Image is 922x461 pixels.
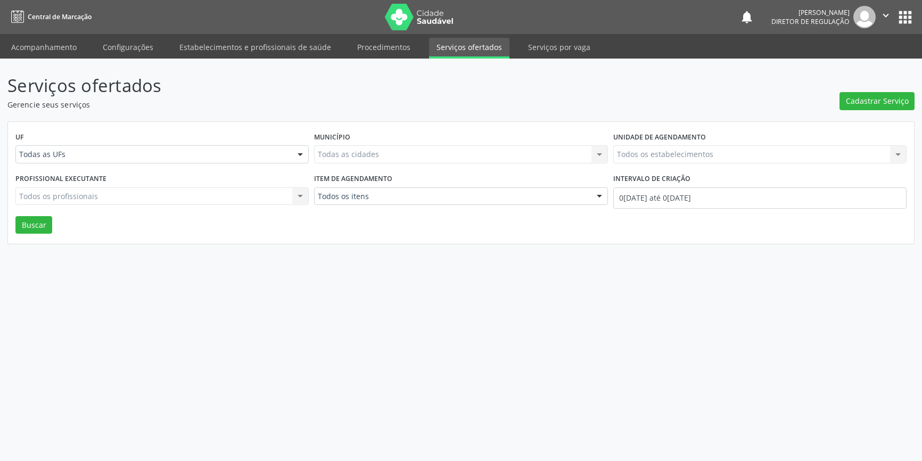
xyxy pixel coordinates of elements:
button: Cadastrar Serviço [839,92,915,110]
img: img [853,6,876,28]
i:  [880,10,892,21]
a: Serviços por vaga [521,38,598,56]
span: Todas as UFs [19,149,287,160]
button: Buscar [15,216,52,234]
label: Profissional executante [15,171,106,187]
span: Central de Marcação [28,12,92,21]
label: Intervalo de criação [613,171,690,187]
a: Central de Marcação [7,8,92,26]
input: Selecione um intervalo [613,187,907,209]
span: Diretor de regulação [771,17,850,26]
label: Item de agendamento [314,171,392,187]
p: Gerencie seus serviços [7,99,643,110]
a: Acompanhamento [4,38,84,56]
button: apps [896,8,915,27]
a: Estabelecimentos e profissionais de saúde [172,38,339,56]
button:  [876,6,896,28]
div: [PERSON_NAME] [771,8,850,17]
a: Configurações [95,38,161,56]
span: Cadastrar Serviço [846,95,909,106]
a: Serviços ofertados [429,38,509,59]
label: Unidade de agendamento [613,129,706,146]
p: Serviços ofertados [7,72,643,99]
a: Procedimentos [350,38,418,56]
button: notifications [739,10,754,24]
label: UF [15,129,24,146]
span: Todos os itens [318,191,586,202]
label: Município [314,129,350,146]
